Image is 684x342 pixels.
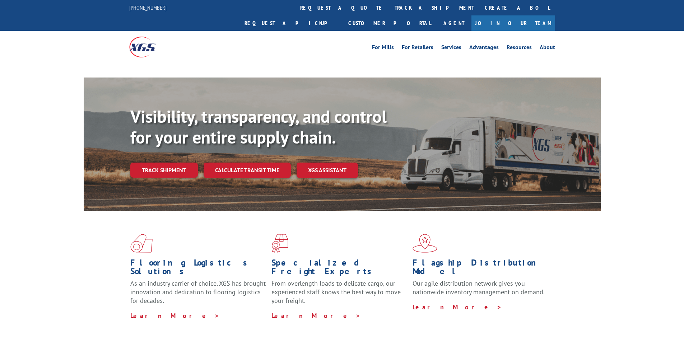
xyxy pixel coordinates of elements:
a: For Retailers [402,44,433,52]
a: Agent [436,15,471,31]
a: Advantages [469,44,499,52]
a: Calculate transit time [204,163,291,178]
a: About [540,44,555,52]
img: xgs-icon-flagship-distribution-model-red [413,234,437,253]
a: [PHONE_NUMBER] [129,4,167,11]
h1: Specialized Freight Experts [271,258,407,279]
h1: Flooring Logistics Solutions [130,258,266,279]
a: Request a pickup [239,15,343,31]
h1: Flagship Distribution Model [413,258,548,279]
span: Our agile distribution network gives you nationwide inventory management on demand. [413,279,545,296]
a: Learn More > [413,303,502,311]
p: From overlength loads to delicate cargo, our experienced staff knows the best way to move your fr... [271,279,407,311]
a: For Mills [372,44,394,52]
span: As an industry carrier of choice, XGS has brought innovation and dedication to flooring logistics... [130,279,266,305]
a: Join Our Team [471,15,555,31]
b: Visibility, transparency, and control for your entire supply chain. [130,105,387,148]
img: xgs-icon-focused-on-flooring-red [271,234,288,253]
a: Services [441,44,461,52]
img: xgs-icon-total-supply-chain-intelligence-red [130,234,153,253]
a: Customer Portal [343,15,436,31]
a: Learn More > [130,311,220,320]
a: Track shipment [130,163,198,178]
a: Learn More > [271,311,361,320]
a: XGS ASSISTANT [297,163,358,178]
a: Resources [507,44,532,52]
